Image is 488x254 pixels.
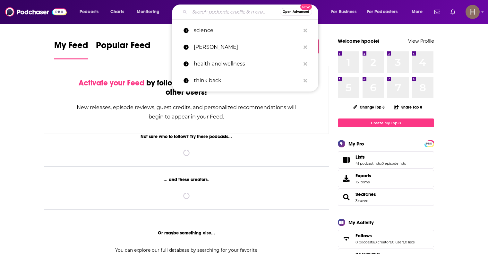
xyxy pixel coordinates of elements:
span: Exports [340,174,353,183]
div: Not sure who to follow? Try these podcasts... [44,134,329,139]
span: More [412,7,423,16]
a: Popular Feed [96,40,150,59]
span: Activate your Feed [79,78,144,88]
span: Searches [338,188,434,206]
button: Share Top 8 [394,101,423,113]
span: Logged in as hpoole [466,5,480,19]
span: My Feed [54,40,88,55]
a: Exports [338,170,434,187]
span: , [404,240,405,244]
button: open menu [407,7,431,17]
div: ... and these creators. [44,177,329,182]
a: View Profile [408,38,434,44]
a: think back [172,72,318,89]
a: health and wellness [172,56,318,72]
a: 0 podcasts [355,240,374,244]
button: open menu [132,7,168,17]
img: Podchaser - Follow, Share and Rate Podcasts [5,6,67,18]
a: My Feed [54,40,88,59]
span: Follows [338,230,434,247]
a: Searches [340,193,353,202]
span: Popular Feed [96,40,150,55]
div: New releases, episode reviews, guest credits, and personalized recommendations will begin to appe... [76,103,297,121]
a: science [172,22,318,39]
p: health and wellness [194,56,300,72]
a: 0 creators [374,240,391,244]
a: Follows [340,234,353,243]
img: User Profile [466,5,480,19]
span: Podcasts [80,7,98,16]
button: Open AdvancedNew [280,8,312,16]
span: Lists [338,151,434,169]
a: 3 saved [355,198,368,203]
p: peter attia [194,39,300,56]
span: Monitoring [137,7,159,16]
a: Lists [340,155,353,164]
div: My Pro [348,141,364,147]
a: 41 podcast lists [355,161,381,166]
span: For Business [331,7,356,16]
span: Exports [355,173,371,179]
a: 0 episode lists [381,161,406,166]
a: 0 lists [405,240,415,244]
a: PRO [425,141,433,146]
button: Change Top 8 [349,103,389,111]
div: Search podcasts, credits, & more... [178,4,324,19]
div: by following Podcasts, Creators, Lists, and other Users! [76,78,297,97]
a: Show notifications dropdown [448,6,458,17]
div: Or maybe something else... [44,230,329,236]
a: Searches [355,191,376,197]
span: New [300,4,312,10]
span: Follows [355,233,372,239]
a: Lists [355,154,406,160]
span: For Podcasters [367,7,398,16]
a: Follows [355,233,415,239]
a: [PERSON_NAME] [172,39,318,56]
span: Open Advanced [283,10,309,13]
span: Lists [355,154,365,160]
a: 0 users [392,240,404,244]
span: Charts [110,7,124,16]
button: open menu [363,7,407,17]
button: Show profile menu [466,5,480,19]
a: Welcome hpoole! [338,38,380,44]
a: Charts [106,7,128,17]
a: Show notifications dropdown [432,6,443,17]
button: open menu [327,7,364,17]
span: 15 items [355,180,371,184]
input: Search podcasts, credits, & more... [190,7,280,17]
div: My Activity [348,219,374,225]
a: Create My Top 8 [338,118,434,127]
p: science [194,22,300,39]
button: open menu [75,7,107,17]
p: think back [194,72,300,89]
span: , [391,240,392,244]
